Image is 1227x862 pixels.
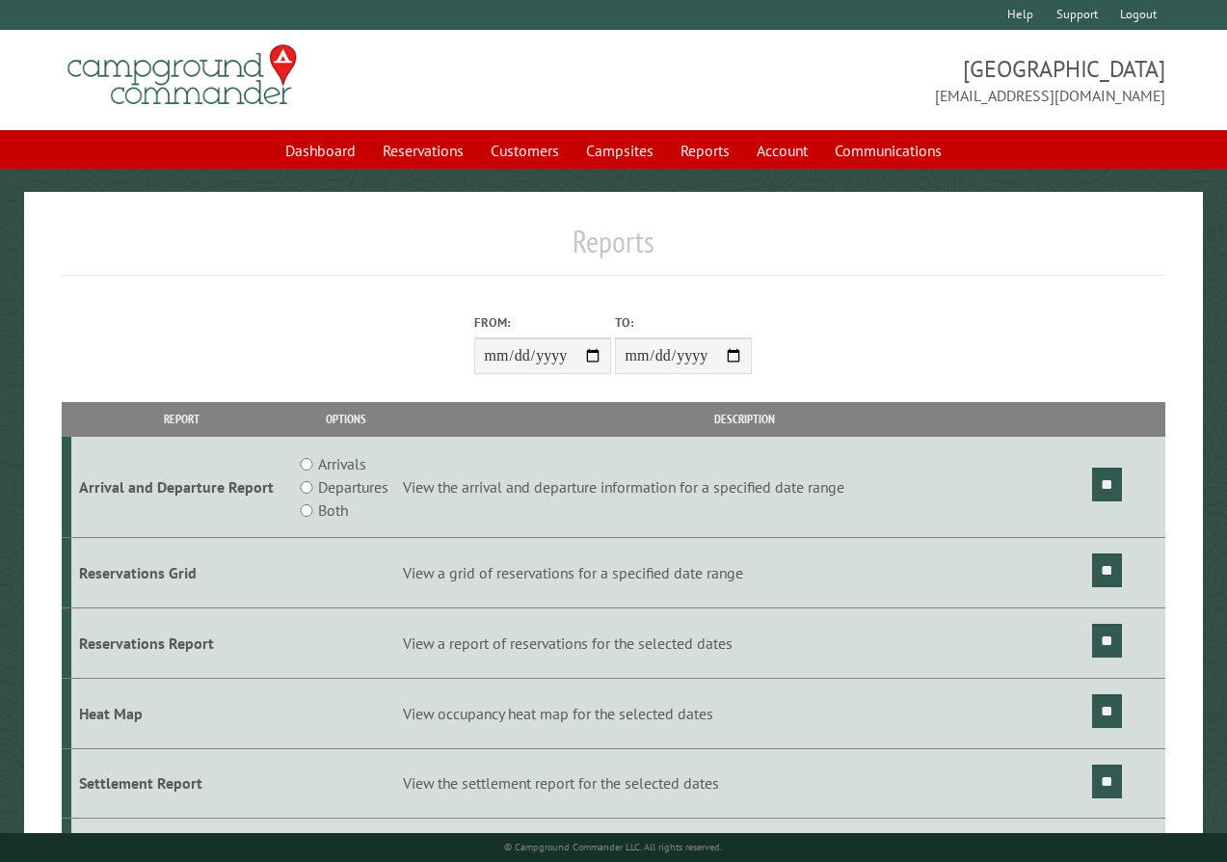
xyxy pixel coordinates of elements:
label: Departures [318,475,388,498]
a: Reservations [371,132,475,169]
td: Reservations Report [71,607,293,678]
td: Reservations Grid [71,538,293,608]
span: [GEOGRAPHIC_DATA] [EMAIL_ADDRESS][DOMAIN_NAME] [614,53,1166,107]
a: Customers [479,132,571,169]
label: Arrivals [318,452,366,475]
td: Arrival and Departure Report [71,437,293,538]
a: Dashboard [274,132,367,169]
td: View a report of reservations for the selected dates [400,607,1089,678]
img: Campground Commander [62,38,303,113]
a: Account [745,132,819,169]
td: View occupancy heat map for the selected dates [400,678,1089,748]
small: © Campground Commander LLC. All rights reserved. [504,841,722,853]
td: View the arrival and departure information for a specified date range [400,437,1089,538]
th: Description [400,402,1089,436]
label: Both [318,498,348,522]
td: Heat Map [71,678,293,748]
h1: Reports [62,223,1166,276]
a: Reports [669,132,741,169]
td: View the settlement report for the selected dates [400,748,1089,819]
td: Settlement Report [71,748,293,819]
label: From: [474,313,611,332]
th: Report [71,402,293,436]
a: Communications [823,132,953,169]
label: To: [615,313,752,332]
td: View a grid of reservations for a specified date range [400,538,1089,608]
th: Options [292,402,399,436]
a: Campsites [574,132,665,169]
